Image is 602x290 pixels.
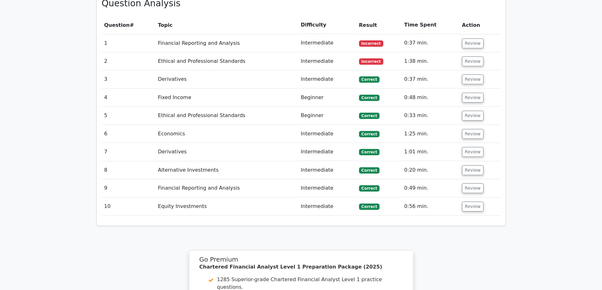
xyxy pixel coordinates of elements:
[359,58,383,65] span: Incorrect
[359,95,380,101] span: Correct
[155,107,298,125] td: Ethical and Professional Standards
[155,179,298,197] td: Financial Reporting and Analysis
[155,52,298,70] td: Ethical and Professional Standards
[402,70,459,88] td: 0:37 min.
[102,143,155,161] td: 7
[359,204,380,210] span: Correct
[298,52,356,70] td: Intermediate
[102,70,155,88] td: 3
[359,167,380,174] span: Correct
[359,113,380,119] span: Correct
[298,70,356,88] td: Intermediate
[402,143,459,161] td: 1:01 min.
[102,89,155,107] td: 4
[102,107,155,125] td: 5
[402,16,459,34] th: Time Spent
[402,89,459,107] td: 0:48 min.
[298,143,356,161] td: Intermediate
[359,149,380,155] span: Correct
[155,125,298,143] td: Economics
[155,89,298,107] td: Fixed Income
[104,22,130,28] span: Question
[356,16,402,34] th: Result
[402,52,459,70] td: 1:38 min.
[462,147,483,157] button: Review
[402,125,459,143] td: 1:25 min.
[359,40,383,47] span: Incorrect
[155,16,298,34] th: Topic
[359,131,380,137] span: Correct
[102,125,155,143] td: 6
[102,52,155,70] td: 2
[462,93,483,103] button: Review
[462,38,483,48] button: Review
[462,183,483,193] button: Review
[102,34,155,52] td: 1
[298,16,356,34] th: Difficulty
[298,179,356,197] td: Intermediate
[155,70,298,88] td: Derivatives
[298,107,356,125] td: Beginner
[402,161,459,179] td: 0:20 min.
[359,76,380,83] span: Correct
[155,143,298,161] td: Derivatives
[155,198,298,216] td: Equity Investments
[298,198,356,216] td: Intermediate
[298,89,356,107] td: Beginner
[462,74,483,84] button: Review
[462,202,483,211] button: Review
[459,16,501,34] th: Action
[298,125,356,143] td: Intermediate
[102,16,155,34] th: #
[402,34,459,52] td: 0:37 min.
[462,111,483,121] button: Review
[462,165,483,175] button: Review
[359,185,380,192] span: Correct
[402,179,459,197] td: 0:49 min.
[402,107,459,125] td: 0:33 min.
[102,198,155,216] td: 10
[102,179,155,197] td: 9
[298,34,356,52] td: Intermediate
[155,34,298,52] td: Financial Reporting and Analysis
[402,198,459,216] td: 0:56 min.
[298,161,356,179] td: Intermediate
[155,161,298,179] td: Alternative Investments
[462,56,483,66] button: Review
[102,161,155,179] td: 8
[462,129,483,139] button: Review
